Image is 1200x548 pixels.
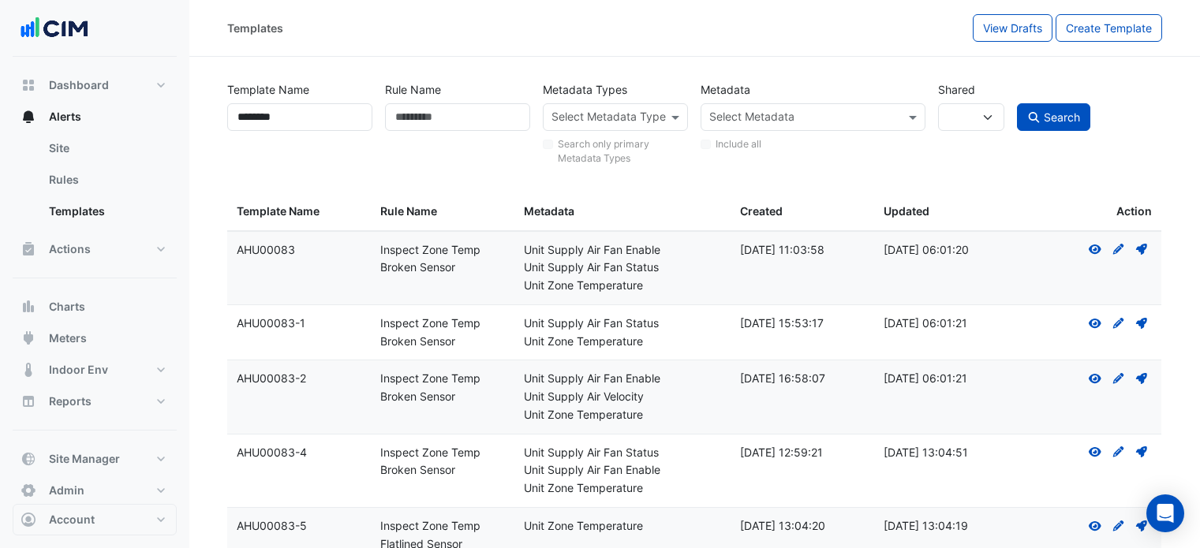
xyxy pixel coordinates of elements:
fa-icon: View [1088,316,1102,330]
div: Unit Supply Air Fan Status [524,444,720,462]
div: Inspect Zone Temp Broken Sensor [380,444,505,480]
div: [DATE] 15:53:17 [740,315,865,333]
span: View Drafts [983,21,1042,35]
div: Unit Zone Temperature [524,517,720,535]
app-icon: Indoor Env [21,362,36,378]
span: Charts [49,299,85,315]
span: Actions [49,241,91,257]
span: Search [1044,110,1080,124]
div: Open Intercom Messenger [1146,494,1184,532]
button: Meters [13,322,177,354]
button: Alerts [13,101,177,132]
span: Site Manager [49,451,120,467]
label: Shared [938,76,975,103]
fa-icon: Deploy [1135,371,1149,385]
fa-icon: Create Draft - to edit a template, you first need to create a draft, and then submit it for appro... [1112,519,1126,532]
button: Search [1017,103,1091,131]
div: Alerts [13,132,177,233]
a: Rules [36,164,177,196]
app-icon: Dashboard [21,77,36,93]
div: Unit Supply Air Fan Status [524,259,720,277]
app-icon: Site Manager [21,451,36,467]
button: Create Template [1056,14,1162,42]
button: Reports [13,386,177,417]
label: Include all [716,137,761,151]
span: Reports [49,393,92,409]
label: Metadata [701,76,750,103]
fa-icon: View [1088,243,1102,256]
button: Site Manager [13,443,177,475]
button: Actions [13,233,177,265]
div: AHU00083-2 [237,370,361,388]
div: [DATE] 12:59:21 [740,444,865,462]
div: Unit Supply Air Fan Status [524,315,720,333]
label: Search only primary Metadata Types [558,137,689,166]
div: [DATE] 06:01:21 [884,315,1008,333]
app-icon: Charts [21,299,36,315]
button: Dashboard [13,69,177,101]
fa-icon: Deploy [1135,316,1149,330]
span: Action [1116,203,1152,221]
span: Template Name [237,204,320,218]
span: Account [49,512,95,527]
div: AHU00083-4 [237,444,361,462]
fa-icon: Create Draft - to edit a template, you first need to create a draft, and then submit it for appro... [1112,445,1126,459]
span: Indoor Env [49,362,108,378]
button: Indoor Env [13,354,177,386]
div: [DATE] 13:04:51 [884,444,1008,462]
fa-icon: Create Draft - to edit a template, you first need to create a draft, and then submit it for appro... [1112,371,1126,385]
div: Select Metadata [707,108,794,129]
label: Metadata Types [543,76,627,103]
fa-icon: Deploy [1135,243,1149,256]
fa-icon: Create Draft - to edit a template, you first need to create a draft, and then submit it for appro... [1112,316,1126,330]
span: Updated [884,204,929,218]
span: Meters [49,330,87,346]
div: [DATE] 06:01:20 [884,241,1008,259]
span: Alerts [49,109,81,125]
app-icon: Admin [21,483,36,498]
fa-icon: View [1088,371,1102,385]
div: Inspect Zone Temp Broken Sensor [380,315,505,351]
div: Unit Supply Air Velocity [524,388,720,406]
span: Rule Name [380,204,437,218]
label: Template Name [227,76,309,103]
button: Charts [13,291,177,322]
div: [DATE] 06:01:21 [884,370,1008,388]
div: AHU00083-1 [237,315,361,333]
app-icon: Actions [21,241,36,257]
div: Unit Zone Temperature [524,277,720,295]
app-icon: Alerts [21,109,36,125]
div: [DATE] 13:04:19 [884,517,1008,535]
span: Created [740,204,783,218]
fa-icon: Deploy [1135,519,1149,532]
app-icon: Meters [21,330,36,346]
div: AHU00083 [237,241,361,259]
span: Admin [49,483,84,498]
div: Unit Zone Temperature [524,479,720,498]
div: Unit Zone Temperature [524,406,720,424]
div: [DATE] 11:03:58 [740,241,865,259]
span: Dashboard [49,77,109,93]
a: Site [36,132,177,164]
label: Rule Name [385,76,441,103]
span: Create Template [1066,21,1152,35]
fa-icon: Deploy [1135,445,1149,459]
fa-icon: View [1088,445,1102,459]
span: Metadata [524,204,574,218]
div: Unit Zone Temperature [524,333,720,351]
button: Account [13,504,177,535]
div: Inspect Zone Temp Broken Sensor [380,370,505,406]
div: Unit Supply Air Fan Enable [524,241,720,259]
button: Admin [13,475,177,506]
div: Select Metadata Type [549,108,666,129]
div: Inspect Zone Temp Broken Sensor [380,241,505,278]
div: Unit Supply Air Fan Enable [524,370,720,388]
fa-icon: View [1088,519,1102,532]
button: View Drafts [973,14,1052,42]
div: Unit Supply Air Fan Enable [524,461,720,479]
div: [DATE] 16:58:07 [740,370,865,388]
img: Company Logo [19,13,90,44]
app-icon: Reports [21,393,36,409]
fa-icon: Create Draft - to edit a template, you first need to create a draft, and then submit it for appro... [1112,243,1126,256]
div: [DATE] 13:04:20 [740,517,865,535]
